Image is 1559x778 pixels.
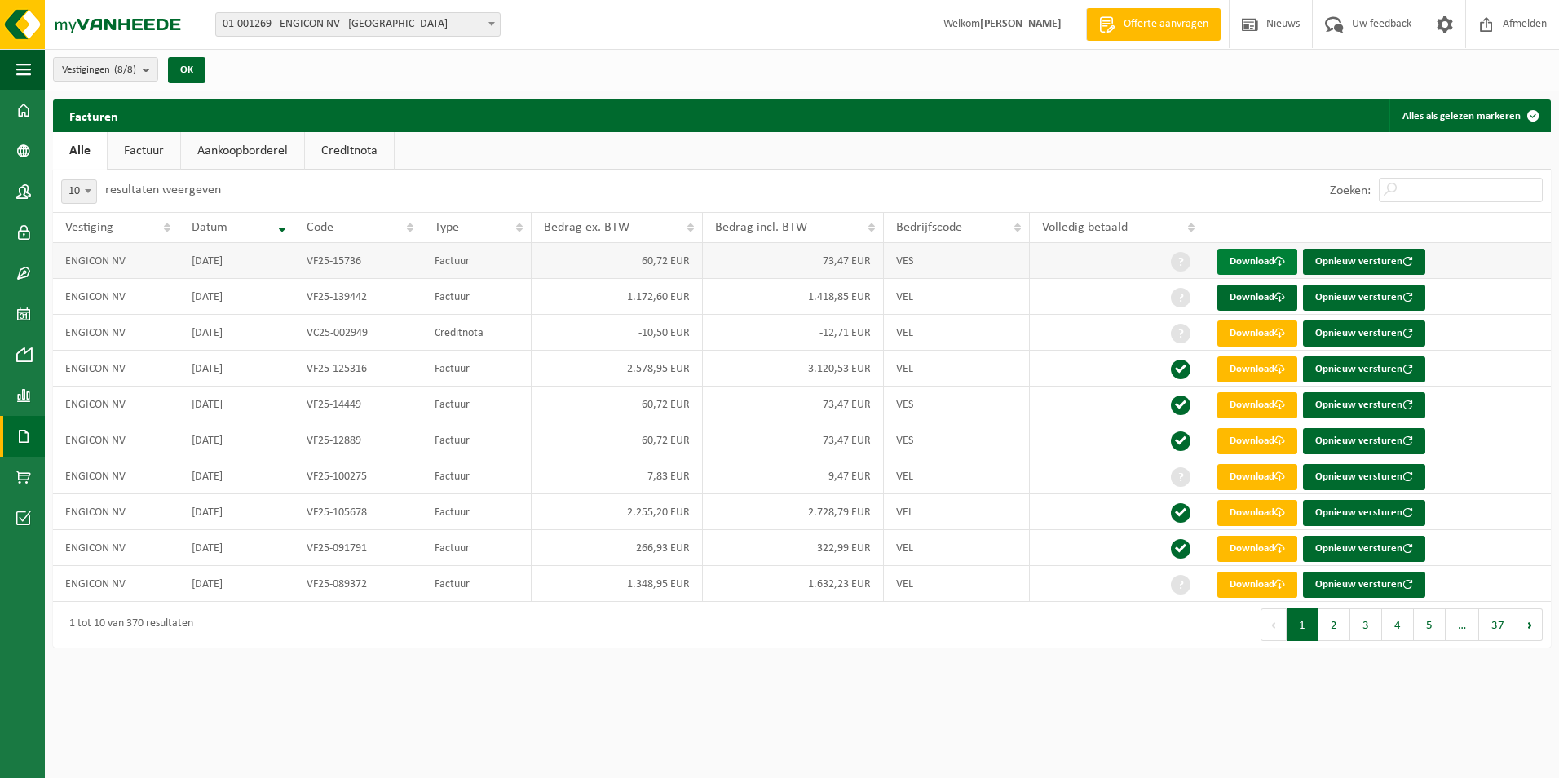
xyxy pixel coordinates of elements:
button: Opnieuw versturen [1303,536,1425,562]
button: Opnieuw versturen [1303,428,1425,454]
td: VEL [884,458,1030,494]
button: Opnieuw versturen [1303,572,1425,598]
td: VEL [884,530,1030,566]
td: ENGICON NV [53,494,179,530]
td: Creditnota [422,315,532,351]
a: Factuur [108,132,180,170]
button: Next [1517,608,1543,641]
td: 2.578,95 EUR [532,351,703,387]
label: resultaten weergeven [105,183,221,197]
span: Datum [192,221,227,234]
td: 1.632,23 EUR [703,566,884,602]
td: VF25-105678 [294,494,422,530]
span: Bedrijfscode [896,221,962,234]
td: ENGICON NV [53,566,179,602]
button: Opnieuw versturen [1303,392,1425,418]
button: Opnieuw versturen [1303,285,1425,311]
td: VF25-089372 [294,566,422,602]
td: VES [884,387,1030,422]
td: VES [884,422,1030,458]
h2: Facturen [53,99,135,131]
button: Alles als gelezen markeren [1389,99,1549,132]
td: VF25-139442 [294,279,422,315]
td: [DATE] [179,458,295,494]
td: 1.418,85 EUR [703,279,884,315]
button: 5 [1414,608,1446,641]
button: OK [168,57,205,83]
td: [DATE] [179,243,295,279]
a: Download [1217,249,1297,275]
td: VC25-002949 [294,315,422,351]
td: Factuur [422,387,532,422]
span: Offerte aanvragen [1120,16,1212,33]
td: [DATE] [179,566,295,602]
td: ENGICON NV [53,458,179,494]
span: Bedrag ex. BTW [544,221,629,234]
td: ENGICON NV [53,422,179,458]
td: 1.348,95 EUR [532,566,703,602]
a: Download [1217,320,1297,347]
td: 73,47 EUR [703,387,884,422]
span: … [1446,608,1479,641]
td: 322,99 EUR [703,530,884,566]
td: VF25-100275 [294,458,422,494]
td: Factuur [422,494,532,530]
td: ENGICON NV [53,243,179,279]
td: -10,50 EUR [532,315,703,351]
td: 60,72 EUR [532,243,703,279]
a: Download [1217,500,1297,526]
td: [DATE] [179,351,295,387]
td: VEL [884,315,1030,351]
button: 1 [1287,608,1318,641]
button: Opnieuw versturen [1303,249,1425,275]
a: Download [1217,464,1297,490]
div: 1 tot 10 van 370 resultaten [61,610,193,639]
a: Alle [53,132,107,170]
td: VEL [884,494,1030,530]
a: Download [1217,536,1297,562]
a: Download [1217,428,1297,454]
span: Vestigingen [62,58,136,82]
span: 10 [61,179,97,204]
td: VEL [884,351,1030,387]
td: 60,72 EUR [532,422,703,458]
td: 60,72 EUR [532,387,703,422]
a: Download [1217,392,1297,418]
button: 4 [1382,608,1414,641]
td: 7,83 EUR [532,458,703,494]
td: ENGICON NV [53,315,179,351]
td: ENGICON NV [53,530,179,566]
td: Factuur [422,566,532,602]
td: 2.255,20 EUR [532,494,703,530]
span: 01-001269 - ENGICON NV - HARELBEKE [216,13,500,36]
strong: [PERSON_NAME] [980,18,1062,30]
button: 37 [1479,608,1517,641]
button: 2 [1318,608,1350,641]
td: 266,93 EUR [532,530,703,566]
td: 73,47 EUR [703,243,884,279]
td: VF25-14449 [294,387,422,422]
td: 9,47 EUR [703,458,884,494]
td: [DATE] [179,494,295,530]
span: Type [435,221,459,234]
button: Vestigingen(8/8) [53,57,158,82]
td: [DATE] [179,530,295,566]
a: Download [1217,356,1297,382]
td: ENGICON NV [53,351,179,387]
td: [DATE] [179,422,295,458]
td: [DATE] [179,279,295,315]
span: Volledig betaald [1042,221,1128,234]
td: VF25-12889 [294,422,422,458]
td: 3.120,53 EUR [703,351,884,387]
label: Zoeken: [1330,184,1371,197]
td: VEL [884,279,1030,315]
td: VES [884,243,1030,279]
td: 1.172,60 EUR [532,279,703,315]
button: Opnieuw versturen [1303,320,1425,347]
td: Factuur [422,458,532,494]
td: VF25-091791 [294,530,422,566]
span: Vestiging [65,221,113,234]
td: -12,71 EUR [703,315,884,351]
td: VF25-125316 [294,351,422,387]
td: [DATE] [179,315,295,351]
